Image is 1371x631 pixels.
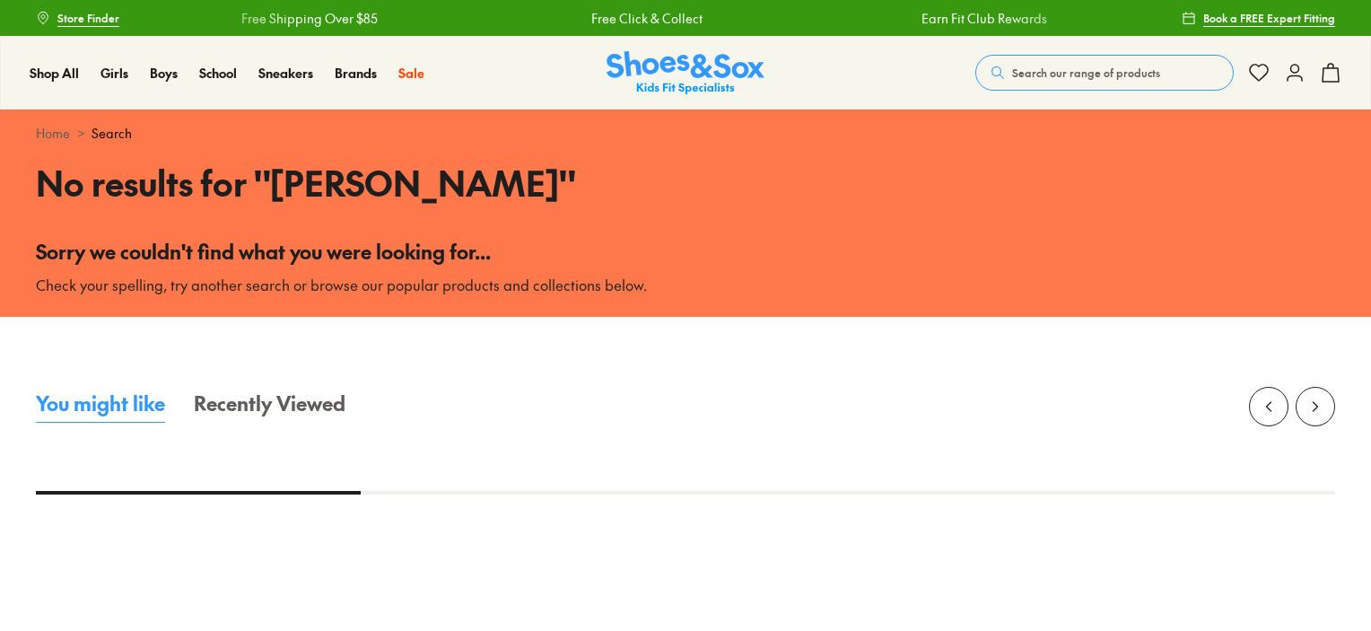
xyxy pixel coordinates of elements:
button: Search our range of products [975,55,1234,91]
a: Book a FREE Expert Fitting [1182,2,1335,34]
a: Boys [150,64,178,83]
p: Sorry we couldn't find what you were looking for... [36,237,1335,267]
a: Free Shipping Over $85 [241,9,378,28]
span: Book a FREE Expert Fitting [1203,10,1335,26]
span: Sale [398,64,424,82]
a: Shop All [30,64,79,83]
span: Store Finder [57,10,119,26]
span: Boys [150,64,178,82]
a: Shoes & Sox [607,51,764,95]
a: School [199,64,237,83]
span: Girls [100,64,128,82]
button: You might like [36,389,165,423]
a: Sneakers [258,64,313,83]
button: Recently Viewed [194,389,345,423]
span: Shop All [30,64,79,82]
a: Girls [100,64,128,83]
p: Check your spelling, try another search or browse our popular products and collections below. [36,274,1335,295]
a: Store Finder [36,2,119,34]
a: Home [36,124,70,143]
span: Search our range of products [1012,65,1160,81]
img: SNS_Logo_Responsive.svg [607,51,764,95]
span: Sneakers [258,64,313,82]
a: Free Click & Collect [591,9,703,28]
a: Earn Fit Club Rewards [921,9,1047,28]
span: Brands [335,64,377,82]
span: School [199,64,237,82]
span: Search [92,124,132,143]
h1: No results for " [PERSON_NAME] " [36,157,1335,208]
a: Brands [335,64,377,83]
div: > [36,124,1335,143]
a: Sale [398,64,424,83]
